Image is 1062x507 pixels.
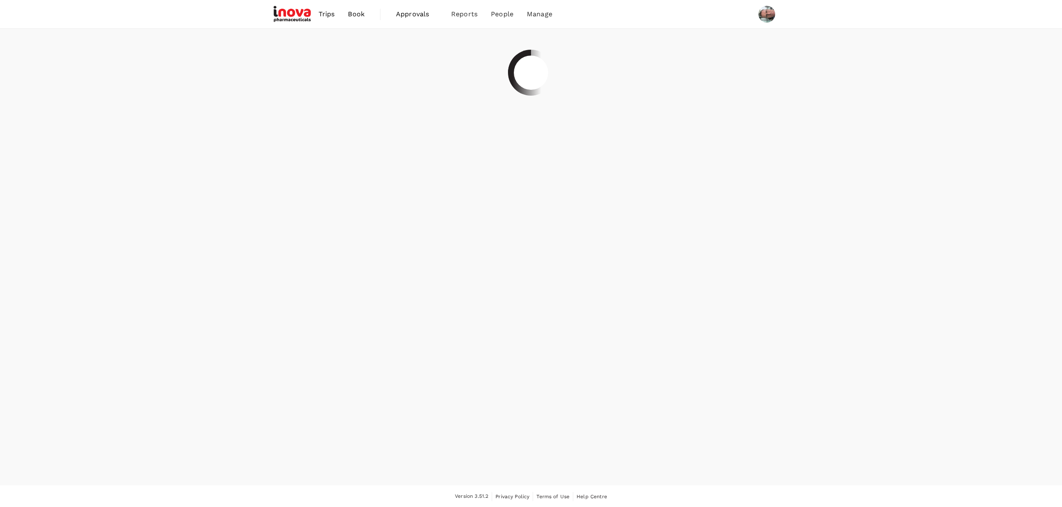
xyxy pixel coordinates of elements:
[396,9,438,19] span: Approvals
[577,494,607,499] span: Help Centre
[491,9,513,19] span: People
[577,492,607,501] a: Help Centre
[536,492,569,501] a: Terms of Use
[495,492,529,501] a: Privacy Policy
[455,492,488,501] span: Version 3.51.2
[319,9,335,19] span: Trips
[536,494,569,499] span: Terms of Use
[758,6,775,23] img: Paul Smith
[527,9,552,19] span: Manage
[273,5,312,23] img: iNova Pharmaceuticals
[451,9,477,19] span: Reports
[348,9,365,19] span: Book
[495,494,529,499] span: Privacy Policy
